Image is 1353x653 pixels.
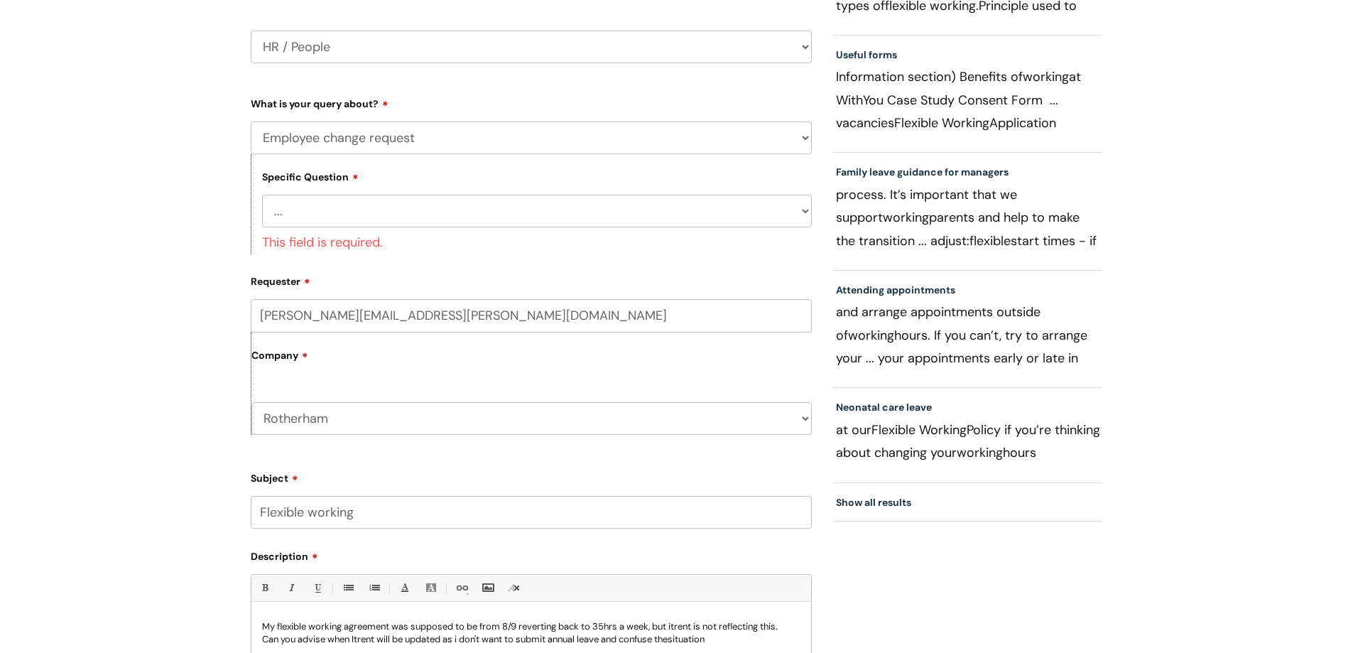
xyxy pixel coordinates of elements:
[848,327,894,344] span: working
[883,209,929,226] span: working
[452,579,470,597] a: Link
[396,579,413,597] a: Font Color
[422,579,440,597] a: Back Color
[251,299,812,332] input: Email
[251,468,812,485] label: Subject
[282,579,300,597] a: Italic (Ctrl-I)
[871,421,915,438] span: Flexible
[251,546,812,563] label: Description
[836,301,1100,369] p: and arrange appointments outside of hours. If you can’t, try to arrange your ... your appointment...
[969,232,1011,249] span: flexible
[836,65,1100,134] p: Information section) Benefits of at WithYou Case Study Consent Form ... vacancies Application Req...
[894,114,938,131] span: Flexible
[957,444,1003,461] span: working
[1023,68,1069,85] span: working
[262,169,359,183] label: Specific Question
[262,620,800,633] p: My flexible working agreement was supposed to be from 8/9 reverting back to 35hrs a week, but itr...
[836,183,1100,252] p: process. It’s important that we support parents and help to make the transition ... adjust: start...
[339,579,357,597] a: • Unordered List (Ctrl-Shift-7)
[836,48,897,61] a: Useful forms
[836,166,1009,178] a: Family leave guidance for managers
[942,114,989,131] span: Working
[836,401,932,414] a: Neonatal care leave
[262,227,812,254] div: This field is required.
[262,633,800,646] p: Can you advise when Itrent will be updated as i don't want to submit annual leave and confuse the...
[251,345,812,377] label: Company
[251,271,812,288] label: Requester
[251,93,812,110] label: What is your query about?
[365,579,383,597] a: 1. Ordered List (Ctrl-Shift-8)
[836,419,1100,465] p: at our Policy if you’re thinking about changing your hours
[256,579,273,597] a: Bold (Ctrl-B)
[479,579,496,597] a: Insert Image...
[308,579,326,597] a: Underline(Ctrl-U)
[919,421,967,438] span: Working
[836,284,955,296] a: Attending appointments
[505,579,523,597] a: Remove formatting (Ctrl-\)
[836,496,911,509] a: Show all results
